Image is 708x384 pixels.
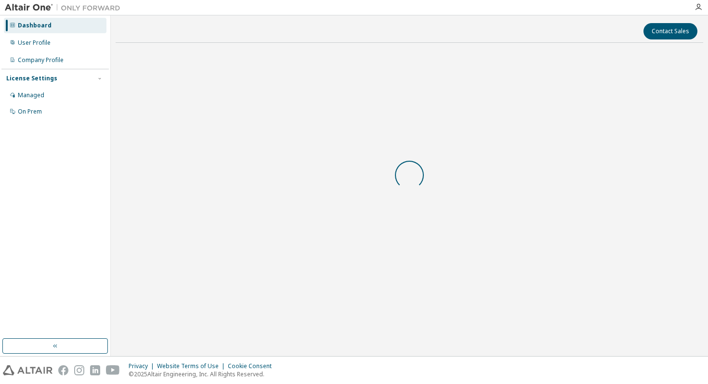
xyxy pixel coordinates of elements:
div: Dashboard [18,22,52,29]
div: On Prem [18,108,42,115]
img: linkedin.svg [90,365,100,375]
button: Contact Sales [643,23,697,39]
div: License Settings [6,75,57,82]
img: youtube.svg [106,365,120,375]
img: facebook.svg [58,365,68,375]
img: altair_logo.svg [3,365,52,375]
p: © 2025 Altair Engineering, Inc. All Rights Reserved. [129,370,277,378]
div: Privacy [129,362,157,370]
img: instagram.svg [74,365,84,375]
div: Cookie Consent [228,362,277,370]
div: User Profile [18,39,51,47]
div: Website Terms of Use [157,362,228,370]
div: Managed [18,91,44,99]
img: Altair One [5,3,125,13]
div: Company Profile [18,56,64,64]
